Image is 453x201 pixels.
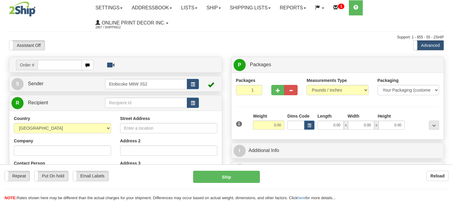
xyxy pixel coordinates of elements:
[100,20,165,25] span: Online Print Decor Inc.
[234,164,442,176] a: $Rates
[11,78,105,90] a: S Sender
[202,0,225,15] a: Ship
[426,171,448,181] button: Reload
[9,2,36,17] img: logo2867.jpg
[298,196,305,200] a: here
[120,115,150,122] label: Street Address
[439,70,452,131] iframe: chat widget
[9,35,444,40] div: Support: 1 - 855 - 55 - 2SHIP
[234,144,442,157] a: IAdditional Info
[28,81,43,86] span: Sender
[5,171,30,181] label: Repeat
[91,15,173,31] a: Online Print Decor Inc. 2867 / Shipping2
[14,138,33,144] label: Company
[430,173,445,178] b: Reload
[236,77,256,83] label: Packages
[14,115,30,122] label: Country
[236,121,242,127] span: 1
[338,4,344,9] sup: 1
[225,0,275,15] a: Shipping lists
[429,121,439,130] div: ...
[374,121,378,130] span: x
[234,59,246,71] span: P
[120,160,141,166] label: Address 3
[413,41,444,50] label: Advanced
[234,59,442,71] a: P Packages
[177,0,202,15] a: Lists
[275,0,311,15] a: Reports
[120,138,141,144] label: Address 2
[287,113,309,119] label: Dims Code
[105,98,187,108] input: Recipient Id
[317,113,332,119] label: Length
[11,97,24,109] span: R
[95,24,141,31] span: 2867 / Shipping2
[234,164,246,176] span: $
[378,77,399,83] label: Packaging
[307,77,347,83] label: Measurements Type
[73,171,108,181] label: Email Labels
[127,0,177,15] a: Addressbook
[11,78,24,90] span: S
[344,121,348,130] span: x
[348,113,359,119] label: Width
[34,171,68,181] label: Put On hold
[120,123,217,133] input: Enter a location
[193,171,260,183] button: Ship
[14,160,45,166] label: Contact Person
[5,196,17,200] span: NOTE:
[378,113,391,119] label: Height
[250,62,271,67] span: Packages
[9,41,45,50] label: Assistant Off
[28,100,48,105] span: Recipient
[105,79,187,89] input: Sender Id
[16,60,38,70] span: Order #
[329,0,349,15] a: 1
[234,145,246,157] span: I
[11,97,95,109] a: R Recipient
[91,0,127,15] a: Settings
[253,113,267,119] label: Weight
